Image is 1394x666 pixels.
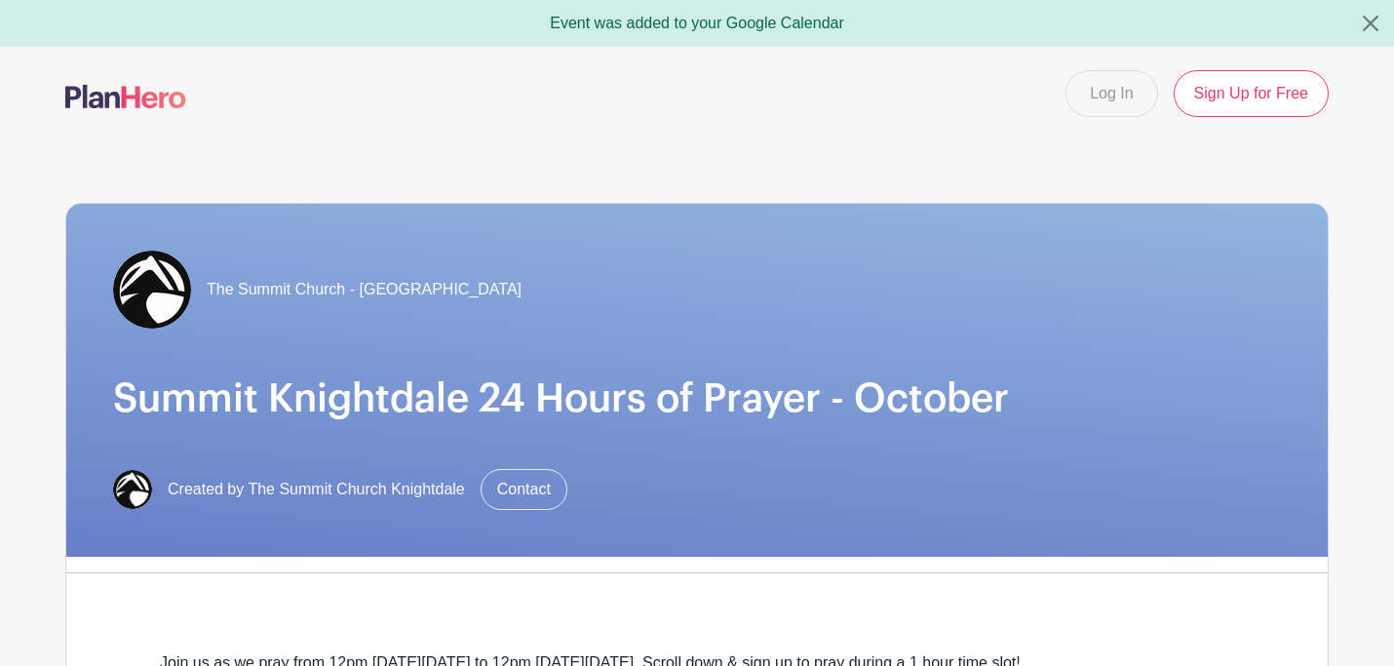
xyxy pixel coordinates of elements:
[113,470,152,509] img: cCuR9PT-_400x400.jpg
[168,478,465,501] span: Created by The Summit Church Knightdale
[113,251,191,329] img: cCuR9PT-_400x400.jpg
[1065,70,1157,117] a: Log In
[65,85,186,108] img: logo-507f7623f17ff9eddc593b1ce0a138ce2505c220e1c5a4e2b4648c50719b7d32.svg
[113,375,1281,422] h1: Summit Knightdale 24 Hours of Prayer - October
[1174,70,1329,117] a: Sign Up for Free
[481,469,567,510] a: Contact
[207,278,522,301] span: The Summit Church - [GEOGRAPHIC_DATA]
